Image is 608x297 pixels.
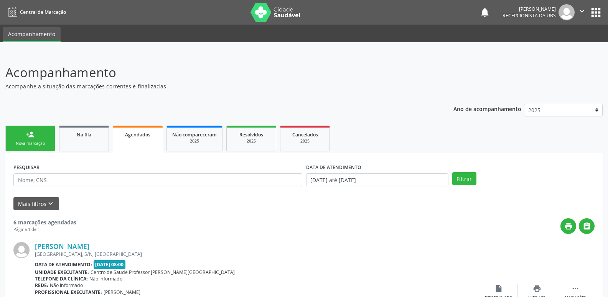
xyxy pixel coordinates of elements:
button: Mais filtroskeyboard_arrow_down [13,197,59,211]
span: Não compareceram [172,131,217,138]
div: [PERSON_NAME] [503,6,556,12]
i:  [583,222,591,231]
img: img [559,4,575,20]
i: keyboard_arrow_down [46,199,55,208]
button: notifications [479,7,490,18]
button: print [560,218,576,234]
div: 2025 [172,138,217,144]
span: Cancelados [292,131,318,138]
b: Unidade executante: [35,269,89,275]
p: Acompanhamento [5,63,423,82]
input: Nome, CNS [13,173,302,186]
b: Data de atendimento: [35,261,92,268]
span: Resolvidos [239,131,263,138]
i: insert_drive_file [494,284,503,293]
div: Nova marcação [11,141,49,146]
span: Centro de Saude Professor [PERSON_NAME][GEOGRAPHIC_DATA] [91,269,235,275]
label: PESQUISAR [13,161,40,173]
div: Página 1 de 1 [13,226,76,233]
strong: 6 marcações agendadas [13,219,76,226]
div: 2025 [286,138,324,144]
i: print [533,284,541,293]
button:  [575,4,589,20]
div: 2025 [232,138,270,144]
b: Telefone da clínica: [35,275,88,282]
input: Selecione um intervalo [306,173,448,186]
span: Agendados [125,131,150,138]
label: DATA DE ATENDIMENTO [306,161,361,173]
p: Ano de acompanhamento [453,104,521,113]
i:  [571,284,580,293]
span: [DATE] 08:00 [94,260,126,269]
span: Na fila [77,131,91,138]
a: [PERSON_NAME] [35,242,89,251]
div: [GEOGRAPHIC_DATA], S/N, [GEOGRAPHIC_DATA] [35,251,479,257]
img: img [13,242,30,258]
a: Acompanhamento [3,27,61,42]
div: person_add [26,130,35,139]
span: [PERSON_NAME] [104,289,140,295]
button: Filtrar [452,172,476,185]
b: Profissional executante: [35,289,102,295]
span: Não informado [50,282,83,289]
a: Central de Marcação [5,6,66,18]
p: Acompanhe a situação das marcações correntes e finalizadas [5,82,423,90]
span: Central de Marcação [20,9,66,15]
span: Não informado [89,275,122,282]
button: apps [589,6,603,19]
i:  [578,7,586,15]
button:  [579,218,595,234]
span: Recepcionista da UBS [503,12,556,19]
i: print [564,222,573,231]
b: Rede: [35,282,48,289]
